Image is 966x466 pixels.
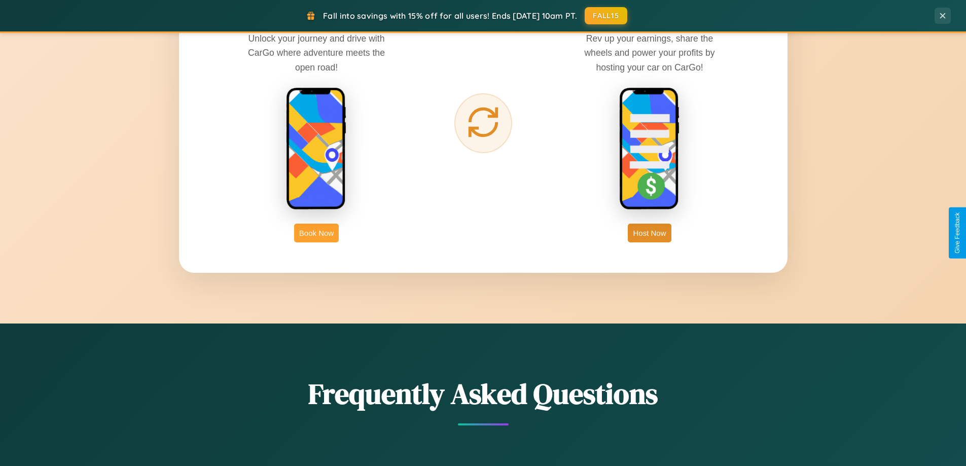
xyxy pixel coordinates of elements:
button: Host Now [628,224,671,242]
p: Rev up your earnings, share the wheels and power your profits by hosting your car on CarGo! [574,31,726,74]
img: rent phone [286,87,347,211]
img: host phone [619,87,680,211]
div: Give Feedback [954,212,961,254]
p: Unlock your journey and drive with CarGo where adventure meets the open road! [240,31,392,74]
button: Book Now [294,224,339,242]
h2: Frequently Asked Questions [179,374,788,413]
button: FALL15 [585,7,627,24]
span: Fall into savings with 15% off for all users! Ends [DATE] 10am PT. [323,11,577,21]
